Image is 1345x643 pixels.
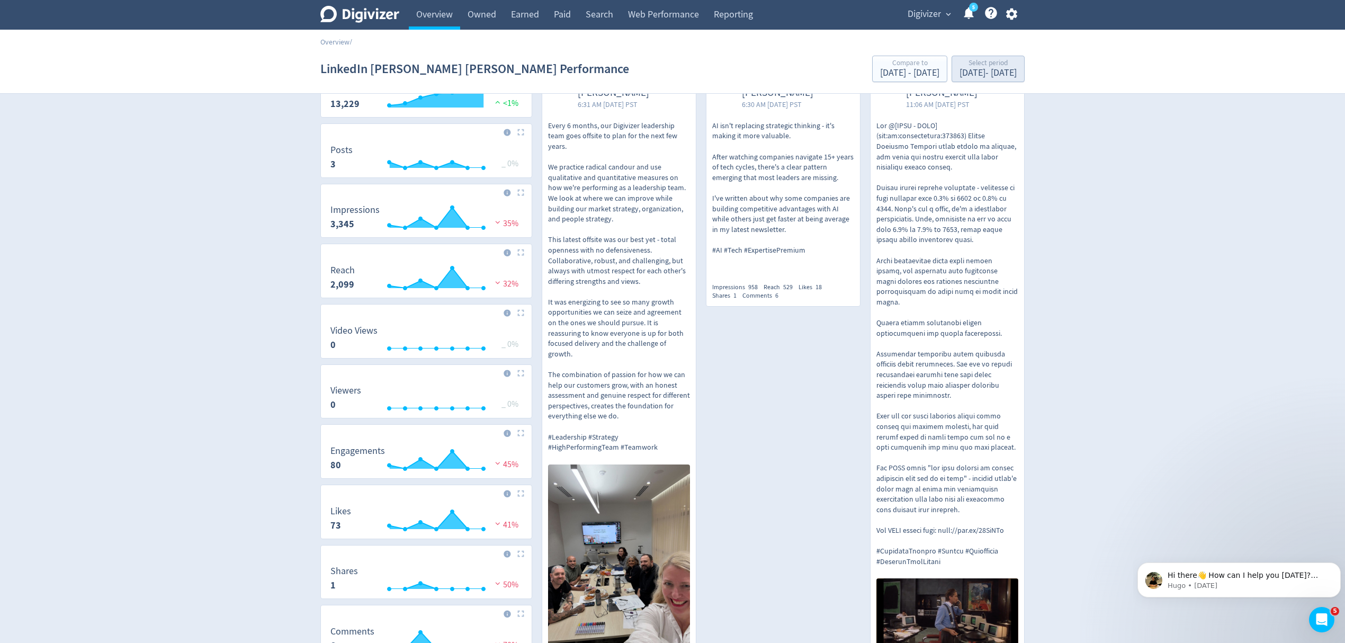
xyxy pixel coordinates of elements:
[733,291,737,300] span: 1
[517,309,524,316] img: Placeholder
[492,520,518,530] span: 41%
[325,386,527,414] svg: Viewers 0
[330,325,378,337] dt: Video Views
[944,10,953,19] span: expand_more
[330,218,354,230] strong: 3,345
[492,98,503,106] img: positive-performance.svg
[501,158,518,169] span: _ 0%
[330,97,360,110] strong: 13,229
[972,4,975,11] text: 5
[960,68,1017,78] div: [DATE] - [DATE]
[775,291,778,300] span: 6
[330,264,355,276] dt: Reach
[969,3,978,12] a: 5
[799,283,828,292] div: Likes
[330,385,361,397] dt: Viewers
[712,121,854,256] p: AI isn't replacing strategic thinking - it's making it more valuable. After watching companies na...
[1331,607,1339,615] span: 5
[492,579,518,590] span: 50%
[330,579,336,592] strong: 1
[320,37,349,47] a: Overview
[325,205,527,233] svg: Impressions 3,345
[330,144,353,156] dt: Posts
[330,278,354,291] strong: 2,099
[908,6,941,23] span: Digivizer
[349,37,352,47] span: /
[325,326,527,354] svg: Video Views 0
[904,6,954,23] button: Digivizer
[712,283,764,292] div: Impressions
[517,610,524,617] img: Placeholder
[876,121,1018,567] p: Lor @[IPSU - DOLO](sit:am:consectetura:373863) Elitse Doeiusmo Tempori utlab etdolo ma aliquae, a...
[880,68,939,78] div: [DATE] - [DATE]
[330,626,374,638] dt: Comments
[330,459,341,471] strong: 80
[330,445,385,457] dt: Engagements
[492,459,518,470] span: 45%
[517,129,524,136] img: Placeholder
[517,490,524,497] img: Placeholder
[320,52,629,86] h1: LinkedIn [PERSON_NAME] [PERSON_NAME] Performance
[492,520,503,528] img: negative-performance.svg
[517,249,524,256] img: Placeholder
[492,279,518,289] span: 32%
[330,505,351,517] dt: Likes
[517,370,524,377] img: Placeholder
[742,99,849,110] span: 6:30 AM [DATE] PST
[872,56,947,82] button: Compare to[DATE] - [DATE]
[815,283,822,291] span: 18
[517,189,524,196] img: Placeholder
[578,99,685,110] span: 6:31 AM [DATE] PST
[706,64,860,274] a: [PERSON_NAME] [PERSON_NAME]6:30 AM [DATE] PSTAI isn't replacing strategic thinking - it's making ...
[330,565,358,577] dt: Shares
[492,579,503,587] img: negative-performance.svg
[325,506,527,534] svg: Likes 73
[330,204,380,216] dt: Impressions
[325,446,527,474] svg: Engagements 80
[748,283,758,291] span: 958
[517,550,524,557] img: Placeholder
[712,291,742,300] div: Shares
[548,121,690,453] p: Every 6 months, our Digivizer leadership team goes offsite to plan for the next few years. We pra...
[325,145,527,173] svg: Posts 3
[330,338,336,351] strong: 0
[1309,607,1334,632] iframe: Intercom live chat
[325,566,527,594] svg: Shares 1
[501,399,518,409] span: _ 0%
[330,519,341,532] strong: 73
[501,339,518,350] span: _ 0%
[1133,540,1345,614] iframe: Intercom notifications message
[330,398,336,411] strong: 0
[517,430,524,436] img: Placeholder
[783,283,793,291] span: 529
[880,59,939,68] div: Compare to
[492,279,503,287] img: negative-performance.svg
[952,56,1025,82] button: Select period[DATE]- [DATE]
[492,98,518,109] span: <1%
[325,85,527,113] svg: Followers 13,229
[492,218,503,226] img: negative-performance.svg
[742,291,784,300] div: Comments
[330,158,336,171] strong: 3
[764,283,799,292] div: Reach
[492,218,518,229] span: 35%
[960,59,1017,68] div: Select period
[492,459,503,467] img: negative-performance.svg
[906,99,1013,110] span: 11:06 AM [DATE] PST
[325,265,527,293] svg: Reach 2,099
